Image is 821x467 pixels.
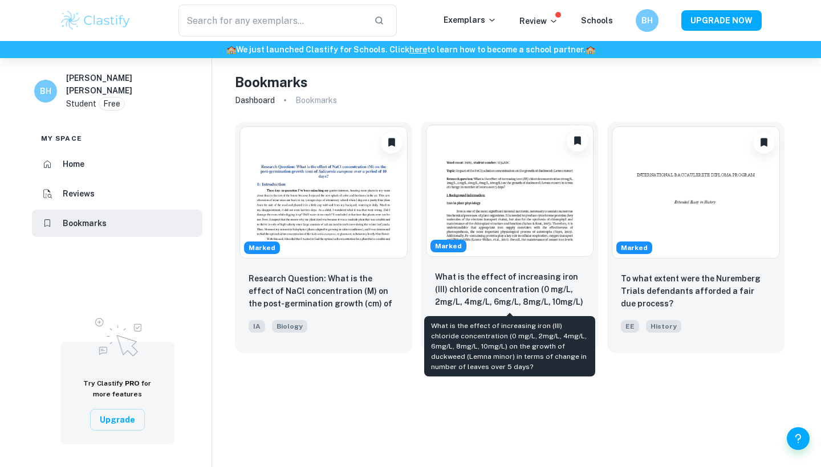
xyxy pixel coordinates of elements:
[787,427,810,450] button: Help and Feedback
[607,122,785,353] a: History EE example thumbnail: To what extent were the Nuremberg TrialsMarkedUnbookmarkTo what ext...
[32,150,202,178] a: Home
[39,85,52,97] h6: BH
[32,180,202,207] a: Reviews
[66,97,96,110] p: Student
[226,45,236,54] span: 🏫
[444,14,497,26] p: Exemplars
[616,243,652,253] span: Marked
[89,311,146,360] img: Upgrade to Pro
[621,320,639,333] span: EE
[641,14,654,27] h6: BH
[59,9,132,32] img: Clastify logo
[646,320,681,333] span: History
[235,72,308,92] h4: Bookmarks
[430,241,466,251] span: Marked
[409,45,427,54] a: here
[66,72,148,97] h6: [PERSON_NAME] [PERSON_NAME]
[178,5,365,36] input: Search for any exemplars...
[249,320,265,333] span: IA
[426,125,594,257] img: Biology IA example thumbnail: What is the effect of increasing iron (I
[295,94,337,106] p: Bookmarks
[519,15,558,27] p: Review
[636,9,659,32] button: BH
[621,272,771,310] p: To what extent were the Nuremberg Trials defendants afforded a fair due process?
[63,217,107,230] h6: Bookmarks
[272,320,307,333] span: Biology
[74,378,161,400] h6: Try Clastify for more features
[235,122,412,353] a: Biology IA example thumbnail: Research Question: What is the effect ofMarkedUnbookmarkResearch Qu...
[753,131,775,154] button: Unbookmark
[63,187,95,200] h6: Reviews
[586,45,595,54] span: 🏫
[421,122,599,353] a: Biology IA example thumbnail: What is the effect of increasing iron (IMarkedUnbookmarkIABiology
[239,126,408,259] img: Biology IA example thumbnail: Research Question: What is the effect of
[431,322,587,371] span: What is the effect of increasing iron (III) chloride concentration (0 mg/L, 2mg/L, 4mg/L, 6mg/L, ...
[103,97,120,110] p: Free
[435,271,585,309] p: What is the effect of increasing iron (III) chloride concentration (0 mg/L, 2mg/L, 4mg/L, 6mg/L, ...
[125,379,140,387] span: PRO
[63,158,84,170] h6: Home
[566,129,589,152] button: Unbookmark
[90,409,145,431] button: Upgrade
[681,10,762,31] button: UPGRADE NOW
[2,43,819,56] h6: We just launched Clastify for Schools. Click to learn how to become a school partner.
[249,272,399,311] p: Research Question: What is the effect of NaCl concentration (M) on the post-germination growth (c...
[235,92,275,108] a: Dashboard
[380,131,403,154] button: Unbookmark
[244,243,280,253] span: Marked
[32,210,202,237] a: Bookmarks
[581,16,613,25] a: Schools
[41,133,82,144] span: My space
[612,126,780,259] img: History EE example thumbnail: To what extent were the Nuremberg Trials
